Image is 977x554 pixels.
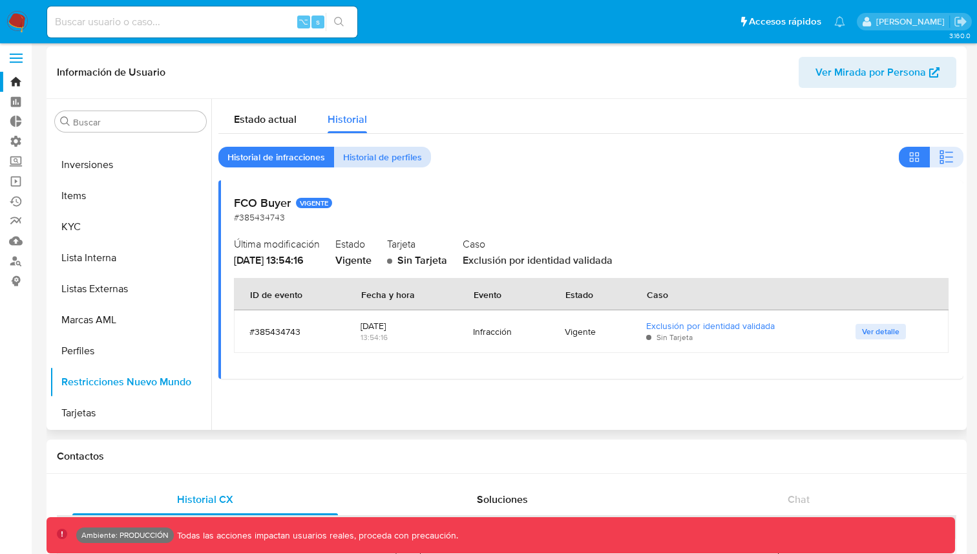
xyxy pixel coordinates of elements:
[477,492,528,507] span: Soluciones
[749,15,821,28] span: Accesos rápidos
[50,180,211,211] button: Items
[47,14,357,30] input: Buscar usuario o caso...
[174,529,458,542] p: Todas las acciones impactan usuarios reales, proceda con precaución.
[57,66,165,79] h1: Información de Usuario
[60,116,70,127] button: Buscar
[73,116,201,128] input: Buscar
[815,57,926,88] span: Ver Mirada por Persona
[57,450,956,463] h1: Contactos
[954,15,967,28] a: Salir
[316,16,320,28] span: s
[50,336,211,367] button: Perfiles
[50,398,211,429] button: Tarjetas
[81,533,169,538] p: Ambiente: PRODUCCIÓN
[299,16,308,28] span: ⌥
[50,367,211,398] button: Restricciones Nuevo Mundo
[50,242,211,273] button: Lista Interna
[50,149,211,180] button: Inversiones
[834,16,845,27] a: Notificaciones
[876,16,949,28] p: ramiro.carbonell@mercadolibre.com.co
[50,211,211,242] button: KYC
[50,273,211,304] button: Listas Externas
[177,492,233,507] span: Historial CX
[788,492,810,507] span: Chat
[50,304,211,336] button: Marcas AML
[799,57,956,88] button: Ver Mirada por Persona
[326,13,352,31] button: search-icon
